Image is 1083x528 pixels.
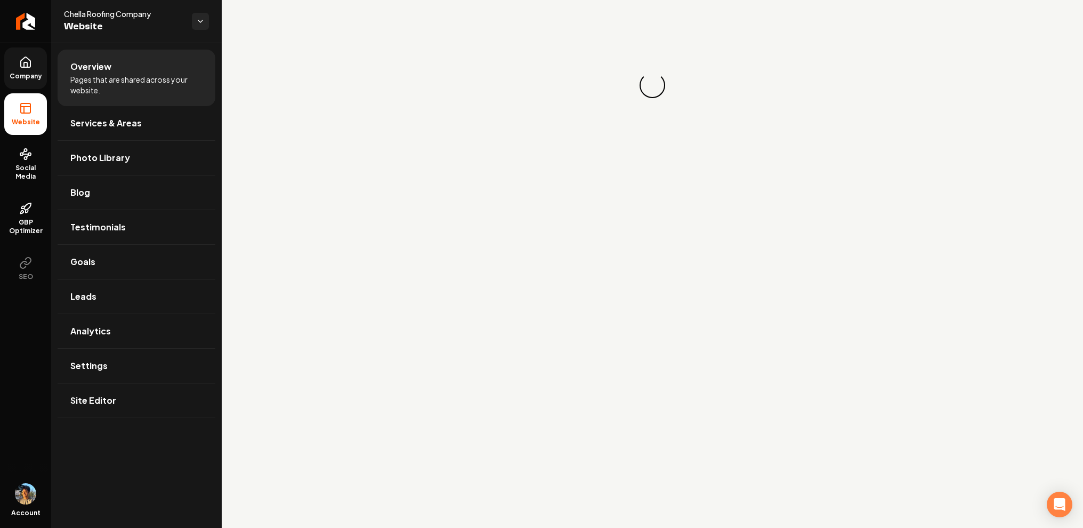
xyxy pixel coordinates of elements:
img: Rebolt Logo [16,13,36,30]
span: Account [11,509,41,517]
span: Leads [70,290,96,303]
span: Overview [70,60,111,73]
img: Aditya Nair [15,483,36,505]
a: Goals [58,245,215,279]
button: Open user button [15,483,36,505]
a: Photo Library [58,141,215,175]
span: Website [64,19,183,34]
a: GBP Optimizer [4,194,47,244]
span: Analytics [70,325,111,338]
a: Analytics [58,314,215,348]
a: Services & Areas [58,106,215,140]
span: Pages that are shared across your website. [70,74,203,95]
a: Settings [58,349,215,383]
a: Blog [58,175,215,210]
button: SEO [4,248,47,290]
span: GBP Optimizer [4,218,47,235]
span: Website [7,118,44,126]
a: Site Editor [58,383,215,418]
span: Testimonials [70,221,126,234]
span: Settings [70,359,108,372]
span: Photo Library [70,151,130,164]
span: Company [5,72,46,81]
a: Social Media [4,139,47,189]
span: Services & Areas [70,117,142,130]
span: Chella Roofing Company [64,9,183,19]
a: Testimonials [58,210,215,244]
span: SEO [14,273,37,281]
a: Company [4,47,47,89]
div: Loading [637,70,668,101]
span: Social Media [4,164,47,181]
span: Site Editor [70,394,116,407]
div: Open Intercom Messenger [1047,492,1072,517]
a: Leads [58,279,215,314]
span: Goals [70,255,95,268]
span: Blog [70,186,90,199]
